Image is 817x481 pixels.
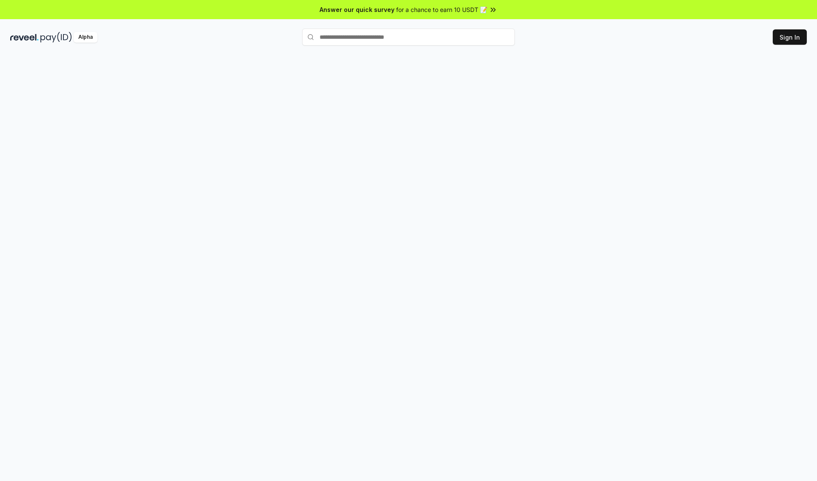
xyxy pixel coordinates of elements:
img: reveel_dark [10,32,39,43]
span: Answer our quick survey [320,5,394,14]
span: for a chance to earn 10 USDT 📝 [396,5,487,14]
div: Alpha [74,32,97,43]
button: Sign In [773,29,807,45]
img: pay_id [40,32,72,43]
